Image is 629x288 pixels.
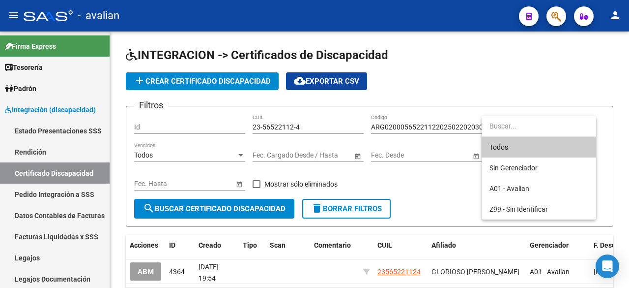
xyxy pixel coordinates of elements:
span: A01 - Avalian [489,185,529,192]
span: Sin Gerenciador [489,164,538,172]
span: Z99 - Sin Identificar [489,205,548,213]
span: Todos [489,137,588,158]
div: Open Intercom Messenger [596,255,619,278]
input: dropdown search [482,116,596,136]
